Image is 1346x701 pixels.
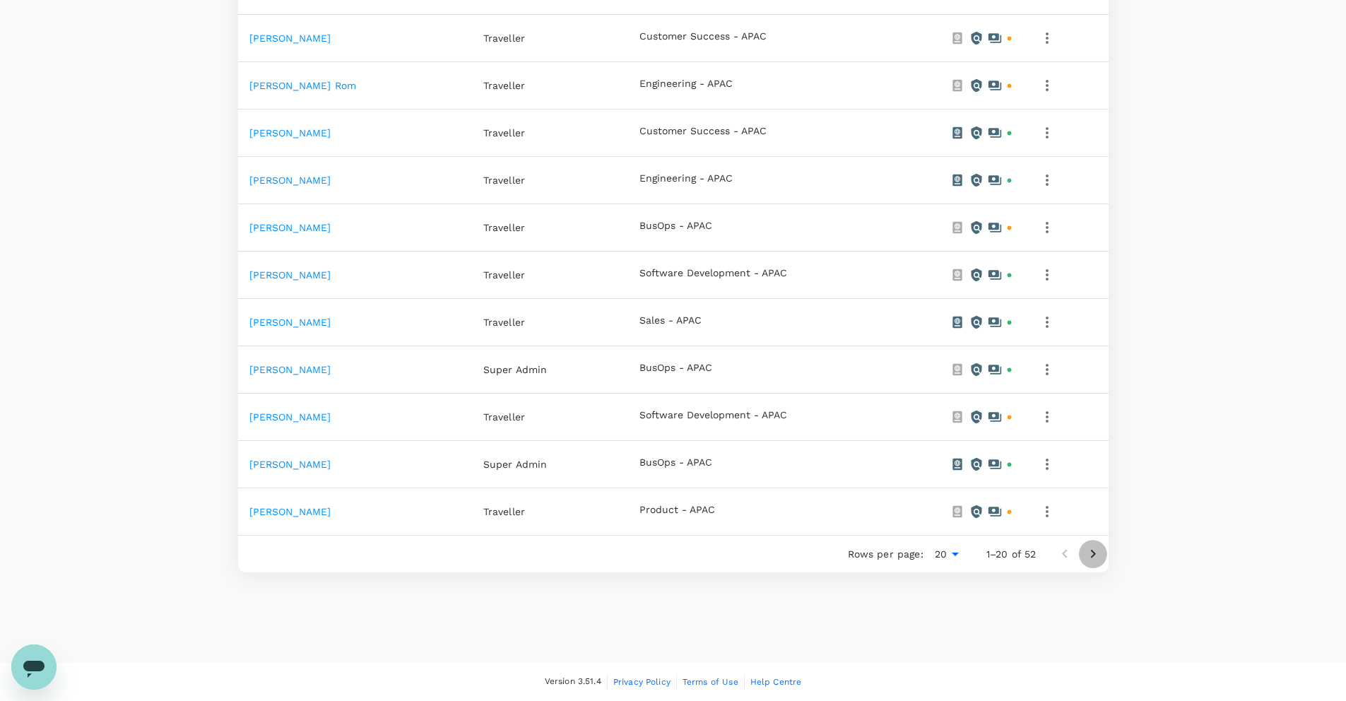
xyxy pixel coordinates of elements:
[639,220,712,232] button: BusOps - APAC
[249,269,331,281] a: [PERSON_NAME]
[683,674,738,690] a: Terms of Use
[249,33,331,44] a: [PERSON_NAME]
[249,506,331,517] a: [PERSON_NAME]
[249,411,331,423] a: [PERSON_NAME]
[483,506,525,517] span: Traveller
[750,677,802,687] span: Help Centre
[483,222,525,233] span: Traveller
[249,80,357,91] a: [PERSON_NAME] Rom
[613,677,671,687] span: Privacy Policy
[483,80,525,91] span: Traveller
[249,127,331,139] a: [PERSON_NAME]
[639,315,702,326] button: Sales - APAC
[11,644,57,690] iframe: Button to launch messaging window
[249,175,331,186] a: [PERSON_NAME]
[639,410,787,421] button: Software Development - APAC
[639,457,712,469] button: BusOps - APAC
[249,364,331,375] a: [PERSON_NAME]
[545,675,601,689] span: Version 3.51.4
[483,175,525,186] span: Traveller
[613,674,671,690] a: Privacy Policy
[683,677,738,687] span: Terms of Use
[848,547,923,561] p: Rows per page:
[639,78,733,90] button: Engineering - APAC
[639,505,715,516] button: Product - APAC
[249,317,331,328] a: [PERSON_NAME]
[483,411,525,423] span: Traveller
[639,268,787,279] button: Software Development - APAC
[639,363,712,374] button: BusOps - APAC
[1079,540,1107,568] button: Go to next page
[483,459,548,470] span: Super Admin
[249,222,331,233] a: [PERSON_NAME]
[483,269,525,281] span: Traveller
[483,33,525,44] span: Traveller
[639,126,767,137] button: Customer Success - APAC
[750,674,802,690] a: Help Centre
[483,317,525,328] span: Traveller
[483,364,548,375] span: Super Admin
[249,459,331,470] a: [PERSON_NAME]
[639,173,733,184] button: Engineering - APAC
[639,31,767,42] button: Customer Success - APAC
[929,544,964,565] div: 20
[986,547,1037,561] p: 1–20 of 52
[483,127,525,139] span: Traveller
